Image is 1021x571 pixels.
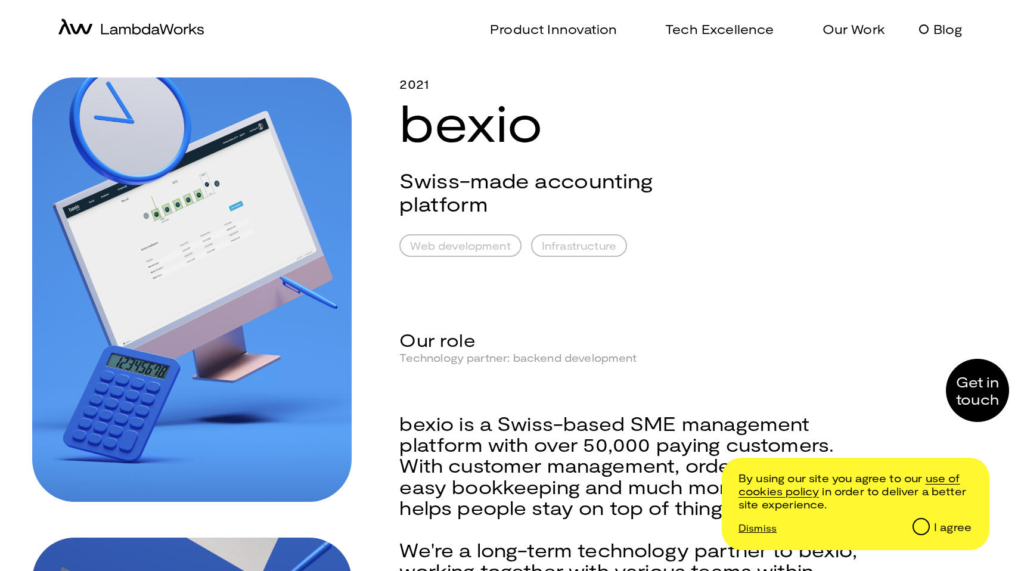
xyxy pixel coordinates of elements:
[823,20,885,38] p: Our Work
[919,20,963,38] a: Blog
[934,521,972,534] div: I agree
[665,20,774,38] p: Tech Excellence
[490,20,617,38] p: Product Innovation
[738,522,777,533] p: Dismiss
[399,77,872,150] div: bexio
[531,234,627,257] a: Infrastructure
[933,20,963,38] p: Blog
[399,77,872,90] div: 2021
[399,234,521,257] a: Web development
[399,169,736,215] h2: Swiss-made accounting platform
[738,471,960,498] a: /cookie-and-privacy-policy
[32,77,352,502] div: bexio application development
[651,20,774,38] a: Tech Excellence
[399,413,872,539] div: bexio is a Swiss-based SME management platform with over 50,000 paying customers. With customer m...
[476,20,617,38] a: Product Innovation
[808,20,885,38] a: Our Work
[58,18,204,39] a: home-icon
[738,472,972,511] p: By using our site you agree to our in order to deliver a better site experience.
[399,351,654,365] div: Technology partner: backend development
[399,328,872,351] div: Our role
